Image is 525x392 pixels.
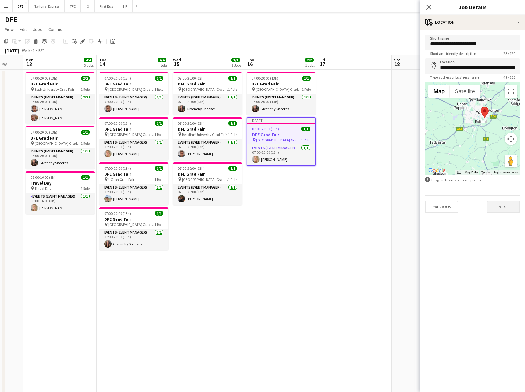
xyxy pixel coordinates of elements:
app-card-role: Events (Event Manager)1/107:00-20:00 (13h)[PERSON_NAME] [99,94,168,115]
span: Bath University Grad Fair [35,87,74,92]
button: Map Data [465,170,478,175]
span: Thu [247,57,254,63]
h3: DFE Grad Fair [247,81,316,87]
img: Google [427,167,447,175]
button: Drag Pegman onto the map to open Street View [505,155,517,167]
span: 2/2 [81,76,90,81]
app-job-card: 07:00-20:00 (13h)2/2DFE Grad Fair Bath University Grad Fair1 RoleEvents (Event Manager)2/207:00-2... [26,72,95,124]
span: 07:00-20:00 (13h) [104,211,131,216]
span: 3/3 [231,58,240,62]
div: Drag pin to set a pinpoint position [425,177,520,183]
span: 13 [25,60,34,68]
h3: DFE Grad Fair [99,216,168,222]
span: 1/1 [81,175,90,180]
app-job-card: 07:00-20:00 (13h)1/1DFE Grad Fair [GEOGRAPHIC_DATA] Grad Fair1 RoleEvents (Event Manager)1/107:00... [99,72,168,115]
span: Tue [99,57,106,63]
a: View [2,25,16,33]
span: Sat [394,57,401,63]
h3: DFE Grad Fair [26,81,95,87]
span: 07:00-20:00 (13h) [252,127,279,131]
button: Next [487,201,520,213]
span: 07:00-20:00 (13h) [31,130,57,135]
span: 1 Role [154,177,163,182]
span: 1 Role [81,141,90,146]
span: View [5,27,14,32]
span: 1/1 [155,76,163,81]
app-job-card: 07:00-20:00 (13h)1/1DFE Grad Fair [GEOGRAPHIC_DATA] Grad Fair1 RoleEvents (Event Manager)1/107:00... [173,162,242,205]
span: 1/1 [302,76,311,81]
span: Wed [173,57,181,63]
span: Mon [26,57,34,63]
span: [GEOGRAPHIC_DATA] Grad Fair [108,222,154,227]
div: Draft [247,118,315,123]
span: 1/1 [155,211,163,216]
div: 3 Jobs [232,63,241,68]
app-card-role: Events (Event Manager)1/107:00-20:00 (13h)[PERSON_NAME] [247,144,315,165]
button: First Bus [95,0,118,12]
span: 07:00-20:00 (13h) [252,76,278,81]
a: Edit [17,25,29,33]
span: [GEOGRAPHIC_DATA] Grad Fair [256,87,302,92]
button: HP [118,0,133,12]
div: 07:00-20:00 (13h)1/1DFE Grad Fair [GEOGRAPHIC_DATA] Grad Fair1 RoleEvents (Event Manager)1/107:00... [99,117,168,160]
span: 1 Role [154,222,163,227]
app-job-card: 08:00-16:00 (8h)1/1Travel Day Travel Day1 RoleEvents (Event Manager)1/108:00-16:00 (8h)[PERSON_NAME] [26,171,95,214]
app-job-card: 07:00-20:00 (13h)1/1DFE Grad Fair [GEOGRAPHIC_DATA] Grad Fair1 RoleEvents (Event Manager)1/107:00... [173,72,242,115]
button: National Express [29,0,65,12]
span: [GEOGRAPHIC_DATA] Grad Fair [182,177,228,182]
span: 1 Role [228,132,237,137]
app-card-role: Events (Event Manager)1/107:00-20:00 (13h)Givenchy Sneekes [173,94,242,115]
h3: DFE Grad Fair [173,126,242,132]
span: [GEOGRAPHIC_DATA] Grad Fair [256,138,301,142]
span: [GEOGRAPHIC_DATA] Grad Fair [35,141,81,146]
span: 07:00-20:00 (13h) [31,76,57,81]
div: 07:00-20:00 (13h)1/1DFE Grad Fair [GEOGRAPHIC_DATA] Grad Fair1 RoleEvents (Event Manager)1/107:00... [247,72,316,115]
div: 2 Jobs [305,63,315,68]
app-card-role: Events (Event Manager)1/107:00-20:00 (13h)Givenchy Sneekes [247,94,316,115]
span: 1/1 [228,121,237,126]
app-job-card: Draft07:00-20:00 (13h)1/1DFE Grad Fair [GEOGRAPHIC_DATA] Grad Fair1 RoleEvents (Event Manager)1/1... [247,117,316,166]
h3: Travel Day [26,180,95,186]
span: 1/1 [155,166,163,171]
span: 17 [319,60,325,68]
app-job-card: 07:00-20:00 (13h)1/1DFE Grad Fair Reading University Grad Fair1 RoleEvents (Event Manager)1/107:0... [173,117,242,160]
span: UCLan Grad Fair [108,177,134,182]
span: Jobs [33,27,42,32]
span: 14 [98,60,106,68]
h3: DFE Grad Fair [99,81,168,87]
span: 07:00-20:00 (13h) [178,76,205,81]
div: 07:00-20:00 (13h)1/1DFE Grad Fair [GEOGRAPHIC_DATA] Grad Fair1 RoleEvents (Event Manager)1/107:00... [99,207,168,250]
span: 15 [172,60,181,68]
span: 07:00-20:00 (13h) [104,121,131,126]
h1: DFE [5,15,18,24]
div: BST [38,48,44,53]
span: 1 Role [301,138,310,142]
span: 07:00-20:00 (13h) [104,166,131,171]
app-card-role: Events (Event Manager)1/107:00-20:00 (13h)[PERSON_NAME] [173,139,242,160]
div: 4 Jobs [158,63,167,68]
span: 4/4 [158,58,166,62]
span: 07:00-20:00 (13h) [178,121,205,126]
span: 07:00-20:00 (13h) [104,76,131,81]
span: Week 41 [20,48,36,53]
div: Location [420,15,525,30]
div: 07:00-20:00 (13h)1/1DFE Grad Fair UCLan Grad Fair1 RoleEvents (Event Manager)1/107:00-20:00 (13h)... [99,162,168,205]
button: IQ [81,0,95,12]
div: [DATE] [5,48,19,54]
app-card-role: Events (Event Manager)1/107:00-20:00 (13h)[PERSON_NAME] [99,139,168,160]
span: 07:00-20:00 (13h) [178,166,205,171]
span: 1 Role [154,87,163,92]
span: Travel Day [35,186,51,191]
span: 1/1 [228,166,237,171]
h3: DFE Grad Fair [173,81,242,87]
span: 16 [246,60,254,68]
span: Fri [320,57,325,63]
span: Reading University Grad Fair [182,132,227,137]
app-card-role: Events (Event Manager)1/107:00-20:00 (13h)[PERSON_NAME] [99,184,168,205]
span: 2/2 [305,58,314,62]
